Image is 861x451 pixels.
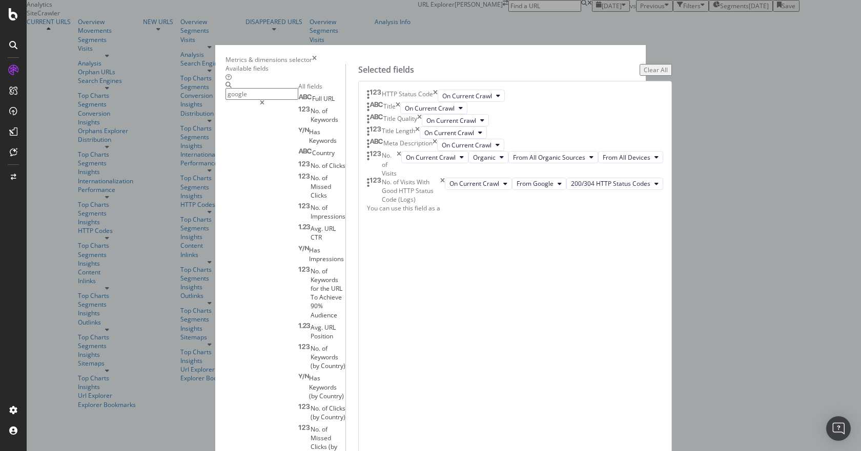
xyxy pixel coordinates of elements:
[311,302,323,310] span: 90%
[312,148,335,157] span: Country
[322,404,329,413] span: of
[329,404,345,413] span: Clicks
[309,246,320,254] span: Has
[311,425,322,434] span: No.
[311,434,331,442] span: Missed
[367,178,663,204] div: No. of Visits With Good HTTP Status Code (Logs)timesOn Current CrawlFrom Google200/304 HTTP Statu...
[298,82,345,91] div: All fields
[426,116,476,125] span: On Current Crawl
[417,114,422,126] div: times
[603,153,650,162] span: From All Devices
[437,139,504,151] button: On Current Crawl
[309,127,320,136] span: Has
[322,425,327,434] span: of
[367,126,663,139] div: Title LengthtimesOn Current Crawl
[566,178,663,190] button: 200/304 HTTP Status Codes
[397,151,401,177] div: times
[309,383,337,392] span: Keywords
[322,161,329,170] span: of
[319,392,344,400] span: Country)
[367,139,663,151] div: Meta DescriptiontimesOn Current Crawl
[311,224,324,233] span: Avg.
[309,392,319,400] span: (by
[309,254,344,263] span: Impressions
[320,284,331,293] span: the
[406,153,456,162] span: On Current Crawl
[473,153,496,162] span: Organic
[367,114,663,126] div: Title QualitytimesOn Current Crawl
[311,174,322,182] span: No.
[415,126,420,139] div: times
[311,203,322,212] span: No.
[826,416,851,441] div: Open Intercom Messenger
[468,151,508,163] button: Organic
[422,114,489,126] button: On Current Crawl
[382,90,433,102] div: HTTP Status Code
[367,204,663,212] div: You can use this field as a
[311,284,320,293] span: for
[383,139,433,151] div: Meta Description
[367,102,663,114] div: TitletimesOn Current Crawl
[311,332,333,340] span: Position
[445,178,512,190] button: On Current Crawl
[312,55,317,64] div: times
[640,64,672,76] button: Clear All
[598,151,663,163] button: From All Devices
[442,141,491,149] span: On Current Crawl
[382,151,397,177] div: No. of Visits
[311,311,337,319] span: Audience
[311,191,327,200] span: Clicks
[321,361,345,370] span: Country)
[420,126,487,139] button: On Current Crawl
[329,442,337,451] span: (by
[644,66,668,74] div: Clear All
[311,115,338,124] span: Keywords
[322,344,327,353] span: of
[311,442,329,451] span: Clicks
[311,182,331,191] span: Missed
[401,151,468,163] button: On Current Crawl
[424,128,474,137] span: On Current Crawl
[438,90,505,102] button: On Current Crawl
[311,293,319,302] span: To
[311,233,322,242] span: CTR
[329,161,345,170] span: Clicks
[311,344,322,353] span: No.
[322,267,327,275] span: of
[358,64,414,76] div: Selected fields
[322,174,327,182] span: of
[311,106,322,115] span: No.
[322,106,327,115] span: of
[311,267,322,275] span: No.
[382,178,440,204] div: No. of Visits With Good HTTP Status Code (Logs)
[311,323,324,332] span: Avg.
[323,94,335,103] span: URL
[331,284,342,293] span: URL
[442,92,492,100] span: On Current Crawl
[367,90,663,102] div: HTTP Status CodetimesOn Current Crawl
[400,102,467,114] button: On Current Crawl
[571,179,650,188] span: 200/304 HTTP Status Codes
[322,203,327,212] span: of
[449,179,499,188] span: On Current Crawl
[311,353,338,361] span: Keywords
[383,114,417,126] div: Title Quality
[311,413,321,421] span: (by
[433,90,438,102] div: times
[309,374,320,382] span: Has
[324,224,336,233] span: URL
[382,126,415,139] div: Title Length
[508,151,598,163] button: From All Organic Sources
[433,139,437,151] div: times
[225,88,298,100] input: Search by field name
[405,104,455,113] span: On Current Crawl
[321,413,345,421] span: Country)
[312,94,323,103] span: Full
[319,293,342,302] span: Achieve
[517,179,553,188] span: From Google
[513,153,585,162] span: From All Organic Sources
[383,102,396,114] div: Title
[512,178,566,190] button: From Google
[225,64,345,73] div: Available fields
[311,275,338,284] span: Keywords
